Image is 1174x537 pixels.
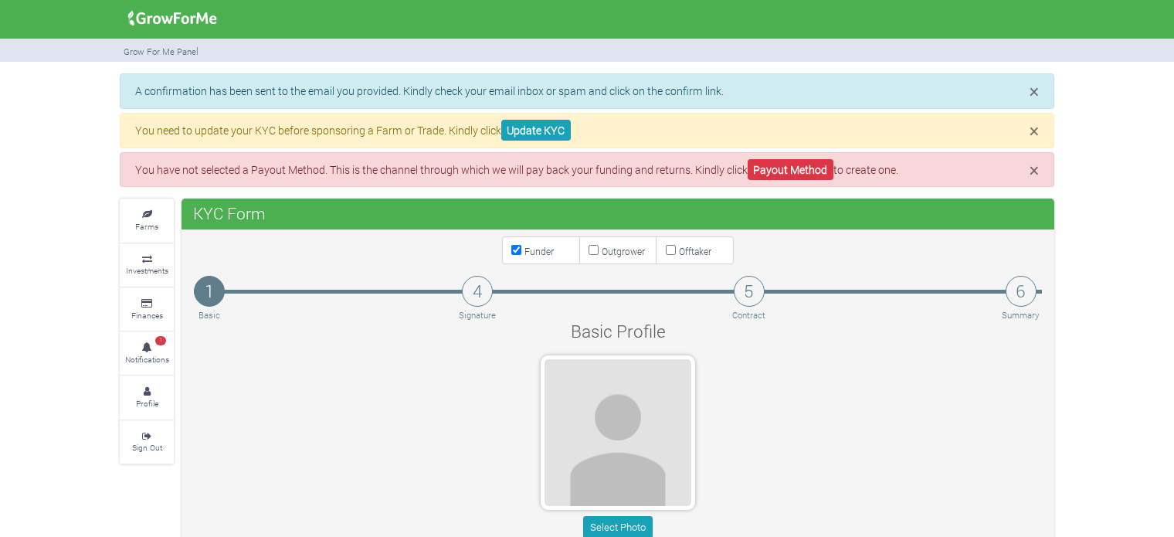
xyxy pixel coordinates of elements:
[196,309,222,322] p: Basic
[511,245,521,255] input: Funder
[126,265,168,276] small: Investments
[501,120,571,141] a: Update KYC
[120,421,174,464] a: Sign Out
[679,245,711,257] small: Offtaker
[524,245,554,257] small: Funder
[666,245,676,255] input: Offtaker
[1030,83,1039,100] button: Close
[1030,158,1039,182] span: ×
[194,276,225,322] a: 1 Basic
[1030,119,1039,142] span: ×
[155,336,166,345] span: 1
[1030,161,1039,179] button: Close
[132,442,162,453] small: Sign Out
[120,244,174,287] a: Investments
[120,199,174,242] a: Farms
[1030,122,1039,140] button: Close
[131,310,163,321] small: Finances
[194,276,225,307] h4: 1
[459,309,496,322] p: Signature
[748,159,833,180] a: Payout Method
[462,276,493,307] h4: 4
[389,321,847,342] h4: Basic Profile
[1002,309,1040,322] p: Summary
[120,376,174,419] a: Profile
[602,245,645,257] small: Outgrower
[120,288,174,331] a: Finances
[135,161,1039,178] p: You have not selected a Payout Method. This is the channel through which we will pay back your fu...
[135,221,158,232] small: Farms
[589,245,599,255] input: Outgrower
[189,198,270,229] span: KYC Form
[135,83,1039,99] p: A confirmation has been sent to the email you provided. Kindly check your email inbox or spam and...
[1030,80,1039,103] span: ×
[136,398,158,409] small: Profile
[123,3,222,34] img: growforme image
[732,309,765,322] p: Contract
[124,46,198,57] small: Grow For Me Panel
[125,354,169,365] small: Notifications
[1006,276,1037,307] h4: 6
[135,122,1039,138] p: You need to update your KYC before sponsoring a Farm or Trade. Kindly click
[120,332,174,375] a: 1 Notifications
[734,276,765,307] h4: 5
